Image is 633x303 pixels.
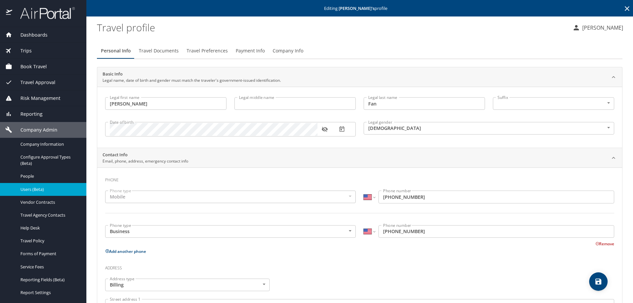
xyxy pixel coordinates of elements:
[97,87,622,148] div: Basic InfoLegal name, date of birth and gender must match the traveler's government-issued identi...
[187,47,228,55] span: Travel Preferences
[20,225,78,231] span: Help Desk
[105,173,614,184] h3: Phone
[6,7,13,19] img: icon-airportal.png
[13,7,75,19] img: airportal-logo.png
[88,6,631,11] p: Editing profile
[105,225,356,238] div: Business
[20,186,78,193] span: Users (Beta)
[589,272,608,291] button: save
[20,289,78,296] span: Report Settings
[570,22,626,34] button: [PERSON_NAME]
[273,47,303,55] span: Company Info
[103,152,188,158] h2: Contact Info
[339,5,375,11] strong: [PERSON_NAME] 's
[97,67,622,87] div: Basic InfoLegal name, date of birth and gender must match the traveler's government-issued identi...
[20,251,78,257] span: Forms of Payment
[580,24,623,32] p: [PERSON_NAME]
[12,110,43,118] span: Reporting
[595,241,614,247] button: Remove
[12,95,60,102] span: Risk Management
[103,158,188,164] p: Email, phone, address, emergency contact info
[20,173,78,179] span: People
[103,71,281,77] h2: Basic Info
[236,47,265,55] span: Payment Info
[12,31,47,39] span: Dashboards
[101,47,131,55] span: Personal Info
[20,141,78,147] span: Company Information
[12,126,57,134] span: Company Admin
[12,63,47,70] span: Book Travel
[20,154,78,167] span: Configure Approval Types (Beta)
[20,212,78,218] span: Travel Agency Contacts
[139,47,179,55] span: Travel Documents
[105,191,356,203] div: Mobile
[20,199,78,205] span: Vendor Contracts
[20,277,78,283] span: Reporting Fields (Beta)
[20,264,78,270] span: Service Fees
[105,249,146,254] button: Add another phone
[97,148,622,168] div: Contact InfoEmail, phone, address, emergency contact info
[493,97,614,110] div: ​
[105,279,270,291] div: Billing
[12,79,55,86] span: Travel Approval
[97,17,567,38] h1: Travel profile
[103,77,281,83] p: Legal name, date of birth and gender must match the traveler's government-issued identification.
[364,122,614,135] div: [DEMOGRAPHIC_DATA]
[97,43,622,59] div: Profile
[12,47,32,54] span: Trips
[105,261,614,272] h3: Address
[20,238,78,244] span: Travel Policy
